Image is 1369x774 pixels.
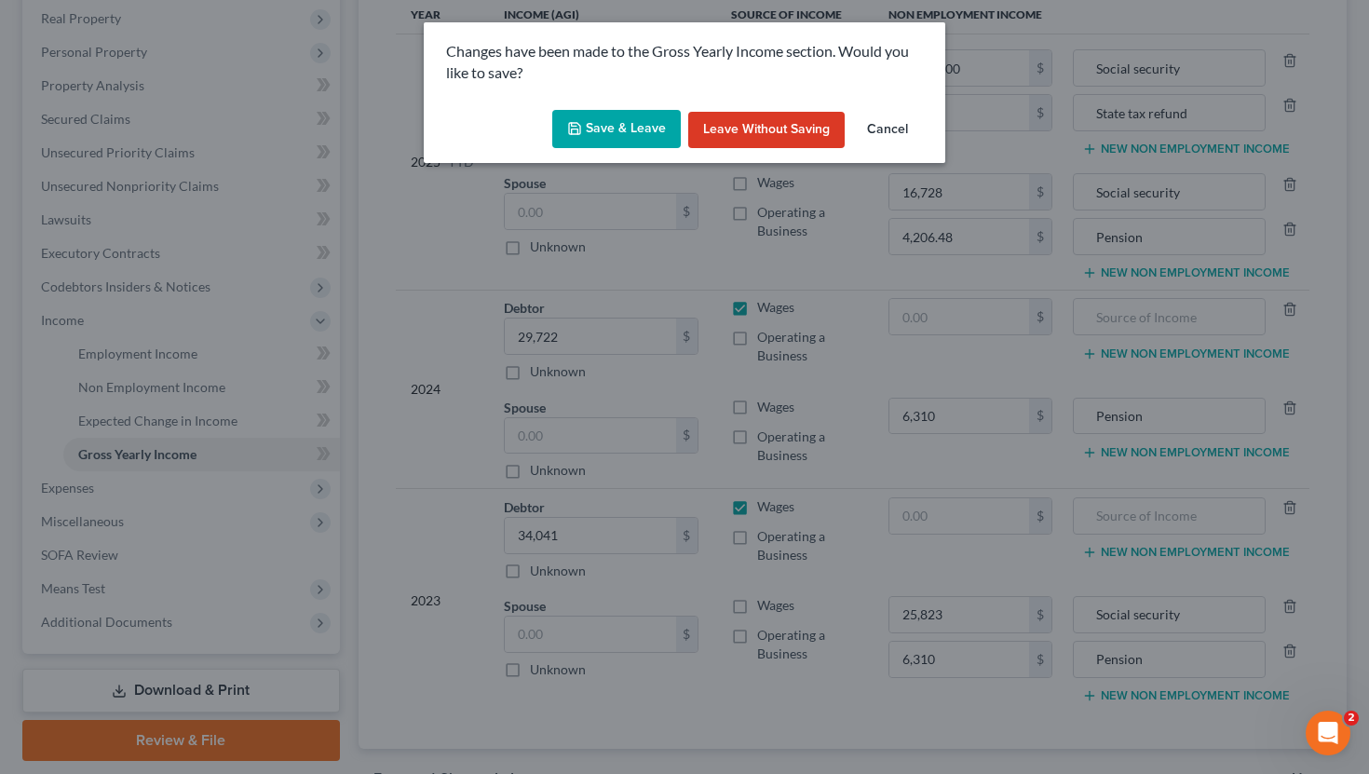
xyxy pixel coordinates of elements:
[688,112,845,149] button: Leave without Saving
[446,41,923,84] p: Changes have been made to the Gross Yearly Income section. Would you like to save?
[1344,711,1359,726] span: 2
[852,112,923,149] button: Cancel
[1306,711,1350,755] iframe: Intercom live chat
[552,110,681,149] button: Save & Leave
